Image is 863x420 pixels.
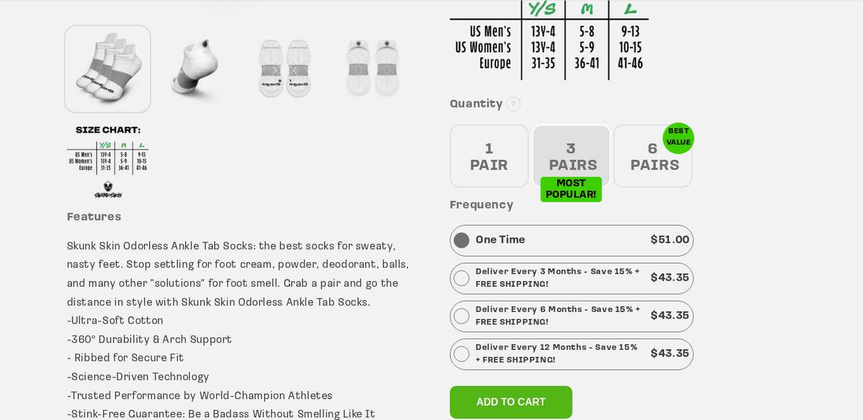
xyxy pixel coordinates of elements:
p: $ [651,345,690,364]
span: Add to cart [476,397,546,407]
span: 43.35 [658,349,690,359]
h3: Frequency [450,199,797,213]
p: $ [651,307,690,326]
p: One Time [476,231,526,250]
button: Add to cart [450,386,572,419]
p: Deliver Every 12 Months - Save 15% + FREE SHIPPING! [476,342,644,367]
p: $ [651,231,690,250]
span: 43.35 [658,273,690,284]
span: 51.00 [658,235,690,246]
div: 1 PAIR [450,124,529,188]
h3: Features [67,211,414,225]
p: $ [651,269,690,288]
p: Deliver Every 3 Months - Save 15% + FREE SHIPPING! [476,266,644,291]
span: 43.35 [658,311,690,321]
h3: Quantity [450,98,797,112]
div: 6 PAIRS [613,124,692,188]
div: 3 PAIRS [532,124,611,188]
p: Deliver Every 6 Months - Save 15% + FREE SHIPPING! [476,304,644,329]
